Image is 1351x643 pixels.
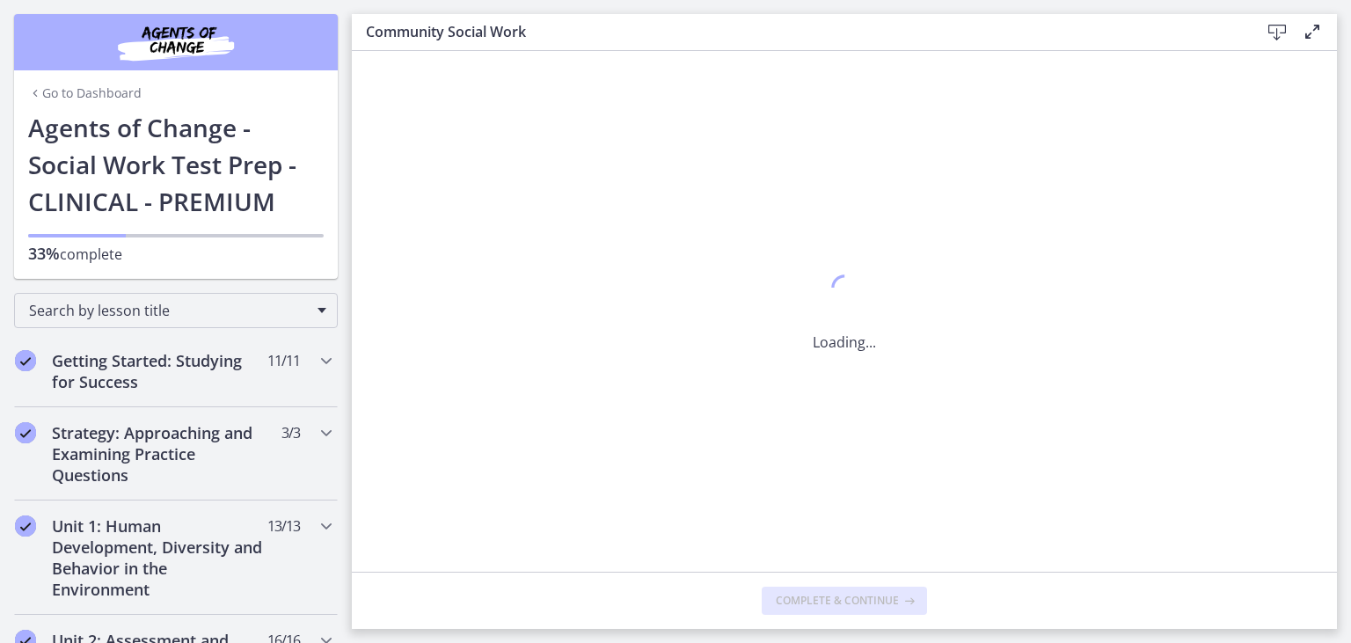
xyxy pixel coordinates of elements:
h2: Getting Started: Studying for Success [52,350,267,392]
span: 33% [28,243,60,264]
p: Loading... [813,332,876,353]
button: Complete & continue [762,587,927,615]
span: Complete & continue [776,594,899,608]
div: 1 [813,270,876,311]
h1: Agents of Change - Social Work Test Prep - CLINICAL - PREMIUM [28,109,324,220]
a: Go to Dashboard [28,84,142,102]
div: Search by lesson title [14,293,338,328]
i: Completed [15,350,36,371]
i: Completed [15,515,36,537]
h2: Strategy: Approaching and Examining Practice Questions [52,422,267,486]
h3: Community Social Work [366,21,1231,42]
i: Completed [15,422,36,443]
h2: Unit 1: Human Development, Diversity and Behavior in the Environment [52,515,267,600]
span: 11 / 11 [267,350,300,371]
img: Agents of Change [70,21,281,63]
span: 13 / 13 [267,515,300,537]
p: complete [28,243,324,265]
span: 3 / 3 [281,422,300,443]
span: Search by lesson title [29,301,309,320]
